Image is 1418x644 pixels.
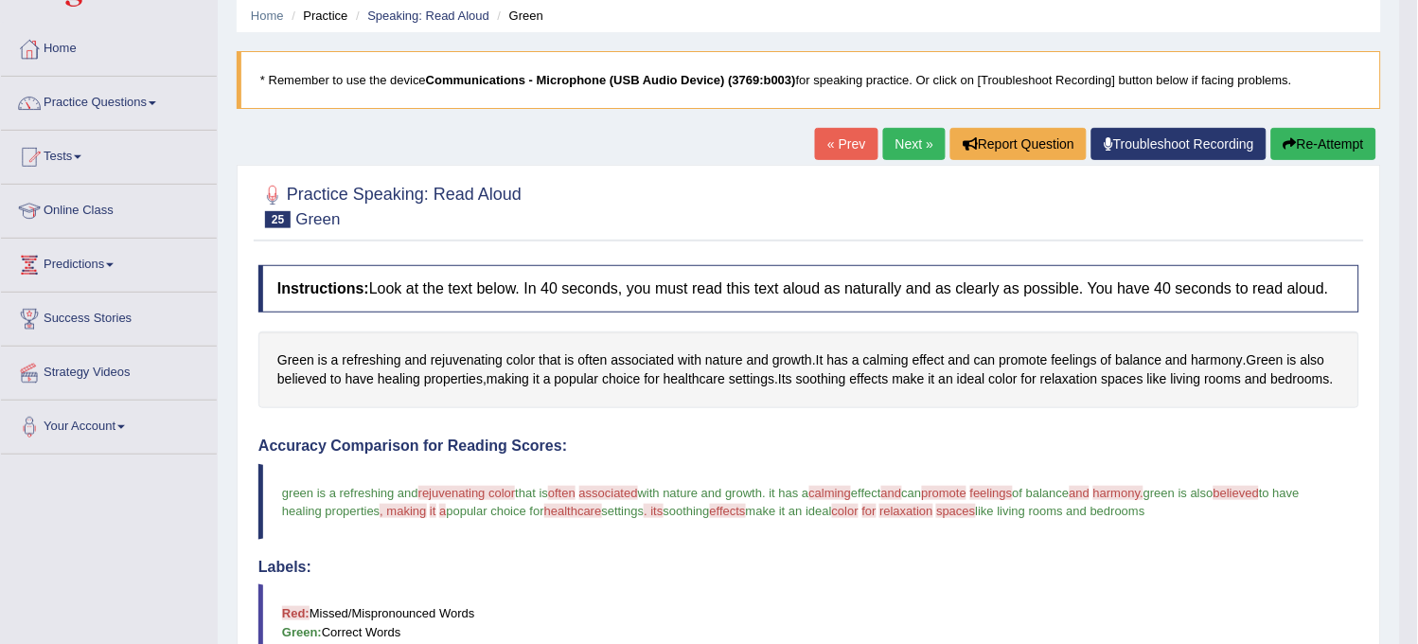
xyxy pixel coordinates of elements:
[1,293,217,340] a: Success Stories
[1,23,217,70] a: Home
[602,369,640,389] span: Click to see word definition
[1116,350,1162,370] span: Click to see word definition
[237,51,1381,109] blockquote: * Remember to use the device for speaking practice. Or click on [Troubleshoot Recording] button b...
[1271,369,1330,389] span: Click to see word definition
[1147,369,1167,389] span: Click to see word definition
[678,350,701,370] span: Click to see word definition
[664,504,710,518] span: soothing
[638,486,763,500] span: with nature and growth
[832,504,859,518] span: color
[282,486,418,500] span: green is a refreshing and
[430,504,436,518] span: it
[950,128,1087,160] button: Report Question
[851,486,881,500] span: effect
[258,438,1359,455] h4: Accuracy Comparison for Reading Scores:
[1021,369,1037,389] span: Click to see word definition
[548,486,576,500] span: often
[1166,350,1188,370] span: Click to see word definition
[251,9,284,23] a: Home
[1214,486,1259,500] span: believed
[1,347,217,394] a: Strategy Videos
[664,369,725,389] span: Click to see word definition
[405,350,427,370] span: Click to see word definition
[747,350,769,370] span: Click to see word definition
[282,606,310,620] b: Red:
[1,131,217,178] a: Tests
[1171,369,1201,389] span: Click to see word definition
[772,350,812,370] span: Click to see word definition
[1247,350,1284,370] span: Click to see word definition
[258,265,1359,313] h4: Look at the text below. In 40 seconds, you must read this text aloud as naturally and as clearly ...
[850,369,889,389] span: Click to see word definition
[555,369,599,389] span: Click to see word definition
[277,280,369,296] b: Instructions:
[948,350,970,370] span: Click to see word definition
[957,369,985,389] span: Click to see word definition
[913,350,945,370] span: Click to see word definition
[974,350,996,370] span: Click to see word definition
[330,369,342,389] span: Click to see word definition
[544,504,602,518] span: healthcare
[418,486,516,500] span: rejuvenating color
[1101,350,1112,370] span: Click to see word definition
[729,369,774,389] span: Click to see word definition
[893,369,925,389] span: Click to see word definition
[644,504,663,518] span: . its
[343,350,401,370] span: Click to see word definition
[936,504,975,518] span: spaces
[929,369,935,389] span: Click to see word definition
[1192,350,1243,370] span: Click to see word definition
[431,350,503,370] span: Click to see word definition
[862,504,877,518] span: for
[282,486,1303,518] span: to have healing properties
[902,486,922,500] span: can
[1000,350,1048,370] span: Click to see word definition
[1287,350,1297,370] span: Click to see word definition
[602,504,645,518] span: settings
[565,350,575,370] span: Click to see word definition
[970,486,1013,500] span: feelings
[439,504,446,518] span: a
[1102,369,1143,389] span: Click to see word definition
[378,369,420,389] span: Click to see word definition
[809,486,852,500] span: calming
[939,369,954,389] span: Click to see word definition
[816,350,824,370] span: Click to see word definition
[762,486,766,500] span: .
[446,504,543,518] span: popular choice for
[380,504,426,518] span: , making
[770,486,809,500] span: it has a
[533,369,540,389] span: Click to see word definition
[424,369,483,389] span: Click to see word definition
[879,504,932,518] span: relaxation
[1091,128,1267,160] a: Troubleshoot Recording
[277,369,327,389] span: Click to see word definition
[705,350,743,370] span: Click to see word definition
[976,504,1145,518] span: like living rooms and bedrooms
[1143,486,1214,500] span: green is also
[827,350,849,370] span: Click to see word definition
[539,350,560,370] span: Click to see word definition
[515,486,548,500] span: that is
[612,350,675,370] span: Click to see word definition
[346,369,374,389] span: Click to see word definition
[282,625,322,639] b: Green:
[796,369,846,389] span: Click to see word definition
[258,181,522,228] h2: Practice Speaking: Read Aloud
[815,128,877,160] a: « Prev
[1093,486,1143,500] span: harmony.
[645,369,660,389] span: Click to see word definition
[578,350,608,370] span: Click to see word definition
[426,73,796,87] b: Communications - Microphone (USB Audio Device) (3769:b003)
[863,350,909,370] span: Click to see word definition
[493,7,543,25] li: Green
[1301,350,1325,370] span: Click to see word definition
[1013,486,1070,500] span: of balance
[258,331,1359,408] div: . . , . .
[778,369,792,389] span: Click to see word definition
[710,504,746,518] span: effects
[1040,369,1098,389] span: Click to see word definition
[1271,128,1376,160] button: Re-Attempt
[1205,369,1242,389] span: Click to see word definition
[277,350,314,370] span: Click to see word definition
